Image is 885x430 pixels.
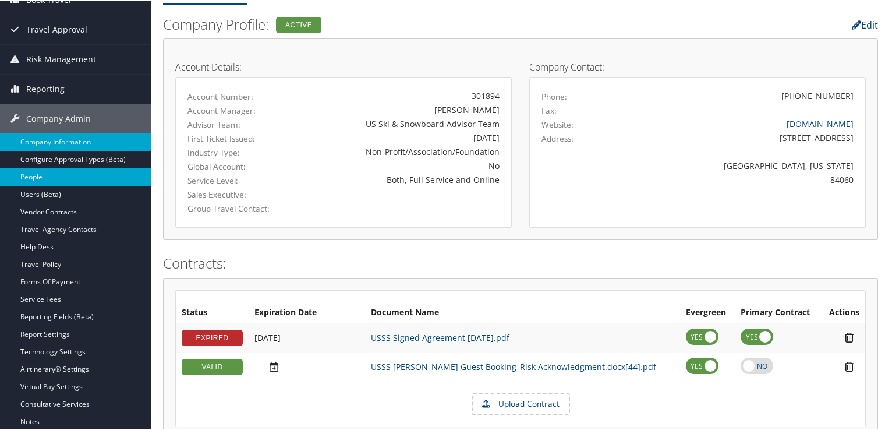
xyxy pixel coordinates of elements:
div: [GEOGRAPHIC_DATA], [US_STATE] [624,158,854,171]
label: Group Travel Contact: [187,202,280,213]
a: USSS [PERSON_NAME] Guest Booking_Risk Acknowledgment.docx[44].pdf [371,360,656,371]
th: Primary Contract [735,301,820,322]
label: Upload Contract [473,393,569,413]
div: US Ski & Snowboard Advisor Team [298,117,500,129]
label: Global Account: [187,160,280,171]
i: Remove Contract [839,330,859,343]
h4: Account Details: [175,61,512,71]
label: Address: [541,132,574,143]
span: Company Admin [26,103,91,132]
label: Phone: [541,90,567,101]
span: [DATE] [254,331,281,342]
th: Document Name [365,301,680,322]
div: No [298,158,500,171]
a: USSS Signed Agreement [DATE].pdf [371,331,509,342]
span: Reporting [26,73,65,103]
h2: Contracts: [163,252,878,272]
th: Expiration Date [249,301,365,322]
th: Actions [821,301,865,322]
div: [DATE] [298,131,500,143]
label: Website: [541,118,574,129]
label: Industry Type: [187,146,280,157]
a: [DOMAIN_NAME] [787,117,854,128]
label: Sales Executive: [187,188,280,199]
h4: Company Contact: [529,61,866,71]
div: Both, Full Service and Online [298,172,500,185]
label: Advisor Team: [187,118,280,129]
div: EXPIRED [182,329,243,345]
i: Remove Contract [839,359,859,372]
div: Add/Edit Date [254,332,359,342]
span: Travel Approval [26,14,87,43]
div: Add/Edit Date [254,359,359,372]
div: [PERSON_NAME] [298,103,500,115]
div: Non-Profit/Association/Foundation [298,144,500,157]
h2: Company Profile: [163,13,634,33]
div: [STREET_ADDRESS] [624,131,854,143]
label: Service Level: [187,174,280,185]
th: Status [176,301,249,322]
label: First Ticket Issued: [187,132,280,143]
div: [PHONE_NUMBER] [781,89,854,101]
a: Edit [852,17,878,30]
div: 301894 [298,89,500,101]
div: VALID [182,358,243,374]
div: 84060 [624,172,854,185]
span: Risk Management [26,44,96,73]
label: Fax: [541,104,557,115]
label: Account Number: [187,90,280,101]
div: Active [276,16,321,32]
th: Evergreen [680,301,735,322]
label: Account Manager: [187,104,280,115]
